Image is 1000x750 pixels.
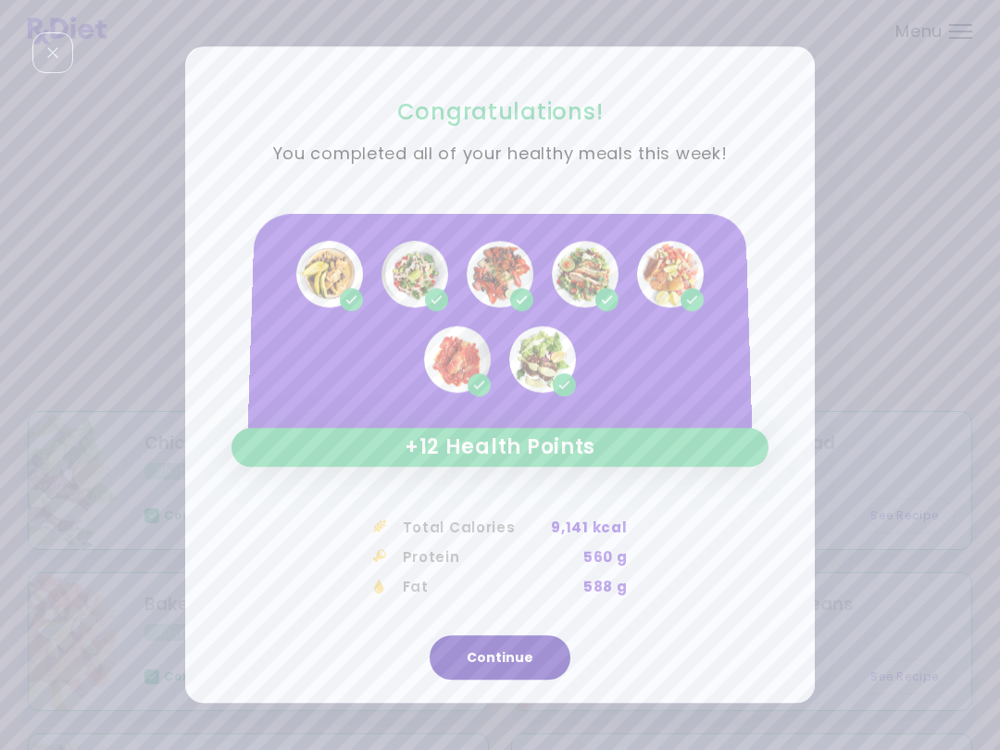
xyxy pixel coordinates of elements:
div: 560 g [583,543,628,572]
h2: Congratulations! [231,97,769,126]
button: Continue [430,636,570,681]
p: You completed all of your healthy meals this week! [231,141,769,169]
div: +12 Health Points [231,428,769,467]
div: 9,141 kcal [551,513,627,543]
div: Protein [373,543,460,572]
div: 588 g [583,572,628,602]
div: Fat [373,572,429,602]
div: Total Calories [373,513,516,543]
div: Close [32,32,73,73]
